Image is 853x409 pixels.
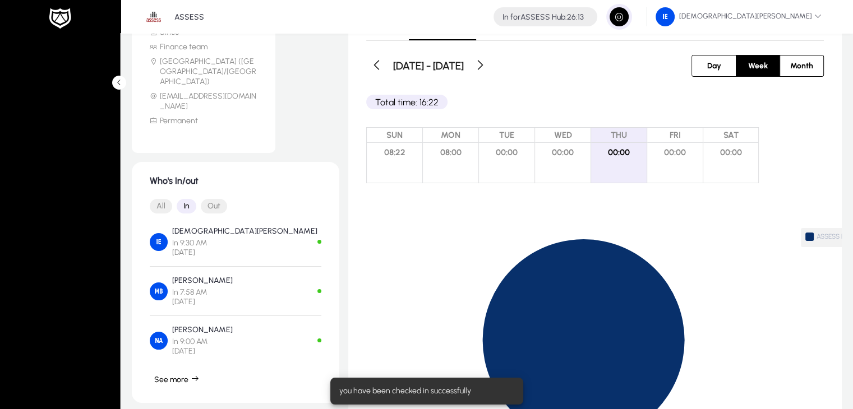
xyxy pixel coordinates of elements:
span: 08:00 [423,143,478,162]
span: [DEMOGRAPHIC_DATA][PERSON_NAME] [656,7,822,26]
button: [DEMOGRAPHIC_DATA][PERSON_NAME] [647,7,831,27]
span: In for [502,12,520,22]
p: Total time: 16:22 [366,95,448,109]
span: TUE [479,128,534,143]
span: : [565,12,567,22]
img: Islam Elkady [150,233,168,251]
img: white-logo.png [46,7,74,30]
img: Nahla Abdelaziz [150,332,168,350]
span: FRI [647,128,703,143]
span: In 9:30 AM [DATE] [172,238,317,257]
span: SUN [367,128,422,143]
h4: ASSESS Hub [502,12,584,22]
img: Mahmoud Bashandy [150,282,168,300]
button: Month [780,55,823,76]
button: See more [150,369,204,389]
img: 1.png [143,6,164,27]
p: [PERSON_NAME] [172,325,233,334]
button: In [177,199,196,213]
li: [EMAIL_ADDRESS][DOMAIN_NAME] [150,91,257,111]
span: WED [535,128,591,143]
span: THU [591,128,647,143]
span: 00:00 [535,143,591,162]
span: 26:13 [567,12,584,22]
p: [DEMOGRAPHIC_DATA][PERSON_NAME] [172,226,317,236]
span: 00:00 [703,143,758,162]
span: SAT [703,128,758,143]
span: 00:00 [591,143,647,162]
p: ASSESS [174,12,204,22]
span: 08:22 [367,143,422,162]
button: Week [736,55,780,76]
span: MON [423,128,478,143]
p: [PERSON_NAME] [172,276,233,285]
img: 104.png [656,7,675,26]
button: All [150,199,172,213]
span: Day [700,55,728,76]
li: Finance team [150,42,257,52]
mat-button-toggle-group: Font Style [150,195,321,217]
span: 00:00 [647,143,703,162]
span: See more [154,374,200,384]
span: In 7:58 AM [DATE] [172,287,233,306]
span: In 9:00 AM [DATE] [172,337,233,356]
button: Out [201,199,227,213]
span: Month [783,55,820,76]
button: Day [692,55,736,76]
div: you have been checked in successfully [330,378,519,405]
li: Permanent [150,116,257,126]
li: [GEOGRAPHIC_DATA] ([GEOGRAPHIC_DATA]/[GEOGRAPHIC_DATA]) [150,57,257,87]
span: Week [741,55,774,76]
h1: Who's In/out [150,175,321,186]
span: 00:00 [479,143,534,162]
h3: [DATE] - [DATE] [393,59,464,72]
